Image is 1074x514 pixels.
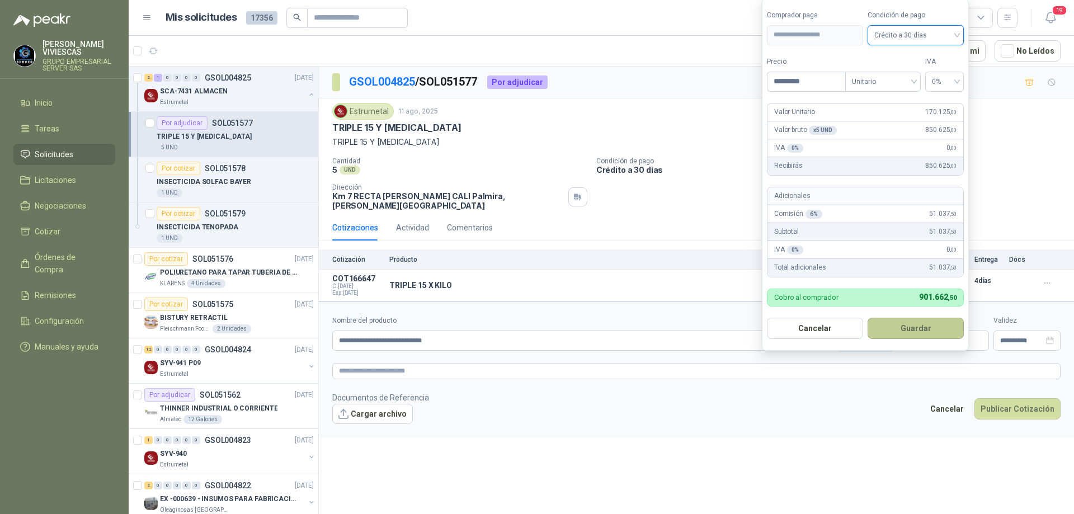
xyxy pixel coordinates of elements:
div: 0 [154,482,162,489]
div: 0 % [787,144,804,153]
span: close-circle [1046,337,1054,345]
p: Producto [389,256,859,263]
div: 1 [144,436,153,444]
p: TRIPLE 15 X KILO [389,281,452,290]
label: Nombre del producto [332,315,833,326]
div: x 5 UND [809,126,836,135]
p: Subtotal [774,227,799,237]
span: Solicitudes [35,148,73,161]
span: 51.037 [929,262,957,273]
img: Company Logo [144,361,158,374]
div: Por adjudicar [157,116,208,130]
a: Por adjudicarSOL051562[DATE] Company LogoTHINNER INDUSTRIAL O CORRIENTEAlmatec12 Galones [129,384,318,429]
span: Inicio [35,97,53,109]
div: 0 [163,74,172,82]
div: 0 [182,436,191,444]
div: 4 Unidades [187,279,225,288]
a: Solicitudes [13,144,115,165]
span: Tareas [35,122,59,135]
p: [DATE] [295,480,314,491]
p: Adicionales [774,191,810,201]
button: 19 [1040,8,1061,28]
span: 17356 [246,11,277,25]
div: 0 [163,436,172,444]
p: [DATE] [295,254,314,265]
span: ,50 [950,265,957,271]
p: 5 [332,165,337,175]
p: GSOL004822 [205,482,251,489]
p: TRIPLE 15 Y [MEDICAL_DATA] [157,131,252,142]
span: 850.625 [925,161,957,171]
span: 0 [946,244,957,255]
img: Company Logo [144,451,158,465]
img: Company Logo [144,406,158,419]
div: Por adjudicar [487,76,548,89]
img: Company Logo [335,105,347,117]
button: Cancelar [767,318,863,339]
img: Logo peakr [13,13,70,27]
p: [PERSON_NAME] VIVIESCAS [43,40,115,56]
div: 1 [154,74,162,82]
p: SOL051577 [212,119,253,127]
span: 51.037 [929,209,957,219]
p: GRUPO EMPRESARIAL SERVER SAS [43,58,115,72]
p: IVA [774,244,803,255]
img: Company Logo [144,270,158,284]
div: 0 [173,74,181,82]
p: Comisión [774,209,822,219]
p: BISTURY RETRACTIL [160,313,228,323]
p: SOL051562 [200,391,241,399]
a: Por cotizarSOL051578INSECTICIDA SOLFAC BAYER1 UND [129,157,318,202]
a: Por cotizarSOL051575[DATE] Company LogoBISTURY RETRACTILFleischmann Foods S.A.2 Unidades [129,293,318,338]
p: Dirección [332,183,564,191]
p: [DATE] [295,345,314,355]
button: Cancelar [924,398,970,419]
p: Cantidad [332,157,587,165]
p: TRIPLE 15 Y [MEDICAL_DATA] [332,136,1061,148]
div: 0 [192,436,200,444]
p: [DATE] [295,73,314,83]
span: ,50 [950,229,957,235]
span: ,50 [948,294,957,301]
p: Fleischmann Foods S.A. [160,324,210,333]
p: SOL051578 [205,164,246,172]
div: 0 [173,436,181,444]
a: Órdenes de Compra [13,247,115,280]
span: Órdenes de Compra [35,251,105,276]
span: Licitaciones [35,174,76,186]
button: Publicar Cotización [974,398,1061,419]
span: Configuración [35,315,84,327]
p: TRIPLE 15 Y [MEDICAL_DATA] [332,122,461,134]
p: Estrumetal [160,460,189,469]
p: GSOL004825 [205,74,251,82]
button: No Leídos [995,40,1061,62]
label: Condición de pago [868,10,964,21]
img: Company Logo [144,315,158,329]
a: Licitaciones [13,169,115,191]
p: SYV-940 [160,449,187,459]
p: SOL051575 [192,300,233,308]
span: Negociaciones [35,200,86,212]
p: Condición de pago [596,157,1070,165]
span: Remisiones [35,289,76,301]
div: 0 [163,482,172,489]
span: Crédito a 30 días [874,27,957,44]
div: 0 [192,346,200,353]
a: Remisiones [13,285,115,306]
div: 0 [173,346,181,353]
span: Unitario [852,73,914,90]
p: Recibirás [774,161,803,171]
a: Cotizar [13,221,115,242]
span: ,50 [950,211,957,217]
div: Estrumetal [332,103,394,120]
p: [DATE] [295,299,314,310]
a: Tareas [13,118,115,139]
div: 0 [163,346,172,353]
p: Cobro al comprador [774,294,839,301]
p: THINNER INDUSTRIAL O CORRIENTE [160,403,277,414]
p: Total adicionales [774,262,826,273]
p: Cotización [332,256,383,263]
p: SCA-7431 ALMACEN [160,86,228,97]
div: 6 % [805,210,822,219]
p: SOL051579 [205,210,246,218]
